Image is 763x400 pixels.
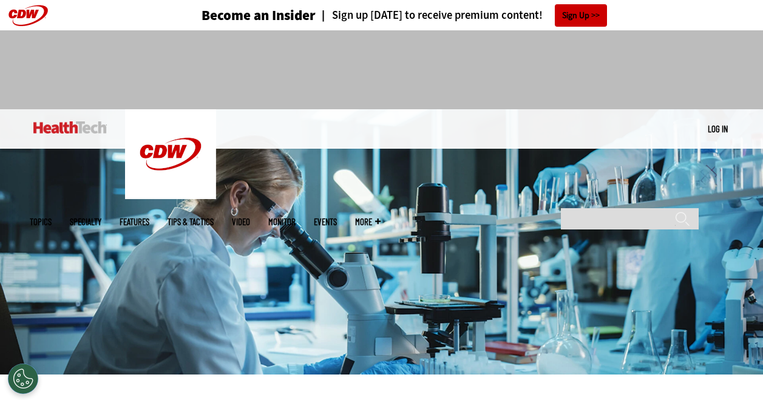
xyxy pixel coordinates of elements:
span: Specialty [70,217,101,226]
a: Video [232,217,250,226]
a: MonITor [268,217,296,226]
a: Features [120,217,149,226]
img: Home [125,109,216,199]
span: Topics [30,217,52,226]
div: Cookies Settings [8,364,38,394]
h3: Become an Insider [202,8,316,22]
button: Open Preferences [8,364,38,394]
div: User menu [708,123,728,135]
a: CDW [125,189,216,202]
a: Log in [708,123,728,134]
a: Events [314,217,337,226]
img: Home [33,121,107,134]
a: Sign up [DATE] to receive premium content! [316,10,543,21]
a: Tips & Tactics [168,217,214,226]
a: Become an Insider [156,8,316,22]
span: More [355,217,381,226]
a: Sign Up [555,4,607,27]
